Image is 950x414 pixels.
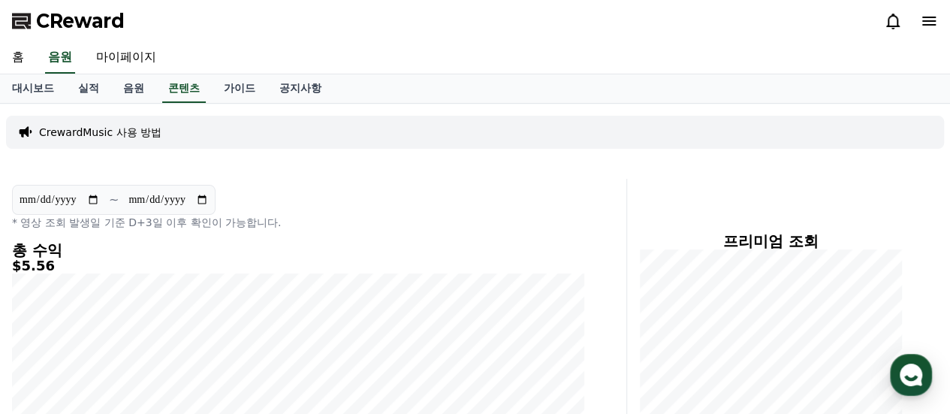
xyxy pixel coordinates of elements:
[47,312,56,324] span: 홈
[12,215,584,230] p: * 영상 조회 발생일 기준 D+3일 이후 확인이 가능합니다.
[66,74,111,103] a: 실적
[111,74,156,103] a: 음원
[84,42,168,74] a: 마이페이지
[137,313,155,325] span: 대화
[36,9,125,33] span: CReward
[99,289,194,327] a: 대화
[162,74,206,103] a: 콘텐츠
[45,42,75,74] a: 음원
[232,312,250,324] span: 설정
[639,233,902,249] h4: 프리미엄 조회
[12,9,125,33] a: CReward
[212,74,267,103] a: 가이드
[194,289,288,327] a: 설정
[109,191,119,209] p: ~
[5,289,99,327] a: 홈
[12,242,584,258] h4: 총 수익
[267,74,333,103] a: 공지사항
[39,125,161,140] a: CrewardMusic 사용 방법
[12,258,584,273] h5: $5.56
